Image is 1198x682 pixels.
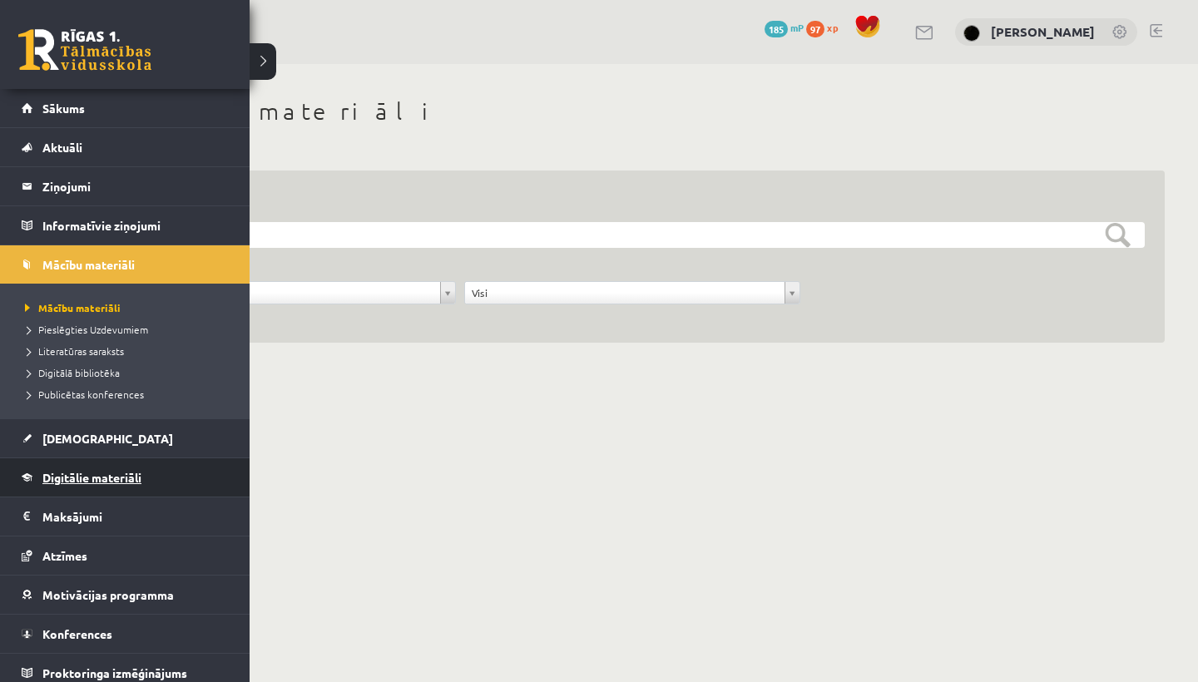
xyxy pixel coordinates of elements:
[22,206,229,245] a: Informatīvie ziņojumi
[42,470,141,485] span: Digitālie materiāli
[22,497,229,536] a: Maksājumi
[21,366,120,379] span: Digitālā bibliotēka
[42,431,173,446] span: [DEMOGRAPHIC_DATA]
[472,282,778,304] span: Visi
[22,128,229,166] a: Aktuāli
[806,21,846,34] a: 97 xp
[21,344,124,358] span: Literatūras saraksts
[120,190,1125,213] h3: Filtrs
[127,282,433,304] span: Jebkuram priekšmetam
[42,257,135,272] span: Mācību materiāli
[42,101,85,116] span: Sākums
[22,245,229,284] a: Mācību materiāli
[42,587,174,602] span: Motivācijas programma
[22,89,229,127] a: Sākums
[42,497,229,536] legend: Maksājumi
[100,97,1165,126] h1: Mācību materiāli
[22,419,229,457] a: [DEMOGRAPHIC_DATA]
[827,21,838,34] span: xp
[42,665,187,680] span: Proktoringa izmēģinājums
[22,536,229,575] a: Atzīmes
[765,21,804,34] a: 185 mP
[22,576,229,614] a: Motivācijas programma
[991,23,1095,40] a: [PERSON_NAME]
[21,300,233,315] a: Mācību materiāli
[963,25,980,42] img: Amanda Solvita Hodasēviča
[42,140,82,155] span: Aktuāli
[121,282,455,304] a: Jebkuram priekšmetam
[21,388,144,401] span: Publicētas konferences
[21,365,233,380] a: Digitālā bibliotēka
[21,343,233,358] a: Literatūras saraksts
[42,626,112,641] span: Konferences
[21,323,148,336] span: Pieslēgties Uzdevumiem
[21,301,121,314] span: Mācību materiāli
[42,206,229,245] legend: Informatīvie ziņojumi
[790,21,804,34] span: mP
[22,615,229,653] a: Konferences
[22,167,229,205] a: Ziņojumi
[42,548,87,563] span: Atzīmes
[21,387,233,402] a: Publicētas konferences
[21,322,233,337] a: Pieslēgties Uzdevumiem
[465,282,799,304] a: Visi
[806,21,824,37] span: 97
[18,29,151,71] a: Rīgas 1. Tālmācības vidusskola
[42,167,229,205] legend: Ziņojumi
[765,21,788,37] span: 185
[22,458,229,497] a: Digitālie materiāli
